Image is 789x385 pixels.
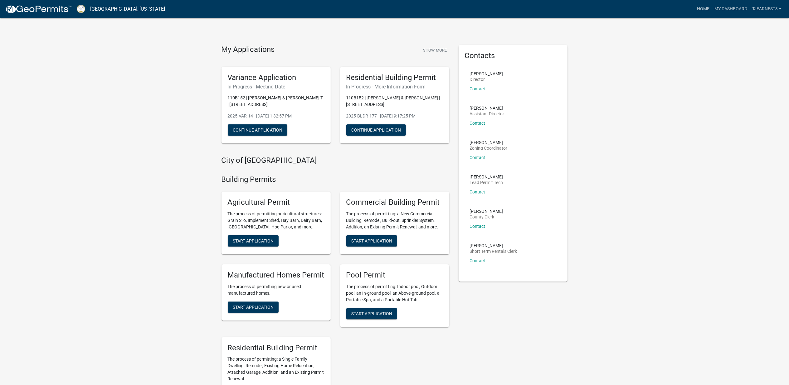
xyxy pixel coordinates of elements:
[228,283,324,297] p: The process of permitting new or used manufactured homes.
[228,198,324,207] h5: Agricultural Permit
[228,124,287,136] button: Continue Application
[470,243,517,248] p: [PERSON_NAME]
[470,106,504,110] p: [PERSON_NAME]
[228,271,324,280] h5: Manufactured Homes Permit
[470,140,508,145] p: [PERSON_NAME]
[470,77,503,82] p: Director
[77,5,85,13] img: Putnam County, Georgia
[470,175,503,179] p: [PERSON_NAME]
[222,45,275,54] h4: My Applications
[228,356,324,382] p: The process of permitting: a Single Family Dwelling, Remodel, Existing Home Relocation, Attached ...
[421,45,449,55] button: Show More
[346,198,443,207] h5: Commercial Building Permit
[228,95,324,108] p: 110B152 | [PERSON_NAME] & [PERSON_NAME] T | [STREET_ADDRESS]
[470,249,517,253] p: Short Term Rentals Clerk
[465,51,562,60] h5: Contacts
[228,235,279,247] button: Start Application
[470,155,485,160] a: Contact
[346,84,443,90] h6: In Progress - More Information Form
[222,156,449,165] h4: City of [GEOGRAPHIC_DATA]
[351,311,392,316] span: Start Application
[346,235,397,247] button: Start Application
[346,73,443,82] h5: Residential Building Permit
[228,211,324,230] p: The process of permitting agricultural structures: Grain Silo, Implement Shed, Hay Barn, Dairy Ba...
[228,84,324,90] h6: In Progress - Meeting Date
[346,211,443,230] p: The process of permitting: a New Commercial Building, Remodel, Build-out, Sprinkler System, Addit...
[470,189,485,194] a: Contact
[351,238,392,243] span: Start Application
[346,95,443,108] p: 110B152 | [PERSON_NAME] & [PERSON_NAME] | [STREET_ADDRESS]
[228,113,324,119] p: 2025-VAR-14 - [DATE] 1:32:57 PM
[233,238,274,243] span: Start Application
[712,3,750,15] a: My Dashboard
[346,283,443,303] p: The process of permitting: Indoor pool, Outdoor pool, an In-ground pool, an Above-ground pool, a ...
[346,113,443,119] p: 2025-BLDR-177 - [DATE] 9:17:25 PM
[90,4,165,14] a: [GEOGRAPHIC_DATA], [US_STATE]
[470,215,503,219] p: County Clerk
[346,271,443,280] h5: Pool Permit
[222,175,449,184] h4: Building Permits
[470,112,504,116] p: Assistant Director
[470,224,485,229] a: Contact
[228,343,324,352] h5: Residential Building Permit
[346,124,406,136] button: Continue Application
[233,304,274,309] span: Start Application
[228,302,279,313] button: Start Application
[346,308,397,319] button: Start Application
[470,86,485,91] a: Contact
[470,121,485,126] a: Contact
[228,73,324,82] h5: Variance Application
[694,3,712,15] a: Home
[750,3,784,15] a: TJEARNEST3
[470,209,503,213] p: [PERSON_NAME]
[470,180,503,185] p: Lead Permit Tech
[470,72,503,76] p: [PERSON_NAME]
[470,146,508,150] p: Zoning Coordinator
[470,258,485,263] a: Contact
